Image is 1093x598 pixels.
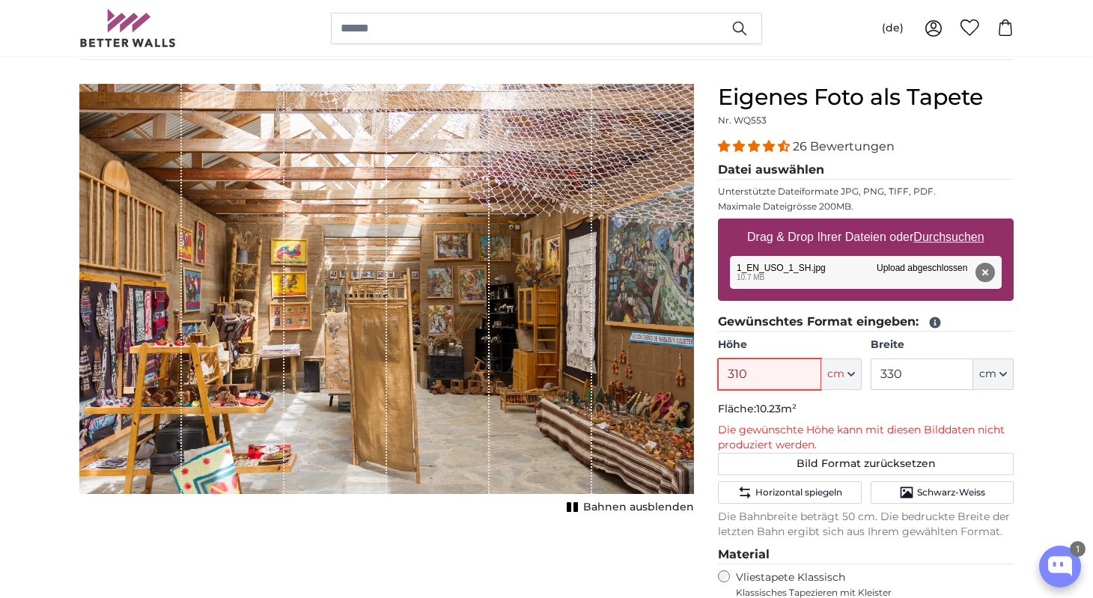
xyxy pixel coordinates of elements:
button: Bild Format zurücksetzen [718,453,1014,475]
p: Unterstützte Dateiformate JPG, PNG, TIFF, PDF. [718,186,1014,198]
span: 4.54 stars [718,139,793,153]
button: cm [821,359,862,390]
button: Open chatbox [1039,546,1081,588]
span: 26 Bewertungen [793,139,895,153]
label: Höhe [718,338,861,353]
p: Fläche: [718,402,1014,417]
button: Schwarz-Weiss [871,481,1014,504]
div: 1 of 1 [79,84,694,518]
span: Nr. WQ553 [718,115,767,126]
span: cm [979,367,996,382]
span: 10.23m² [756,402,797,415]
button: Bahnen ausblenden [562,497,694,518]
button: cm [973,359,1014,390]
legend: Gewünschtes Format eingeben: [718,313,1014,332]
button: Horizontal spiegeln [718,481,861,504]
label: Drag & Drop Ihrer Dateien oder [741,222,990,252]
p: Die Bahnbreite beträgt 50 cm. Die bedruckte Breite der letzten Bahn ergibt sich aus Ihrem gewählt... [718,510,1014,540]
legend: Material [718,546,1014,564]
label: Breite [871,338,1014,353]
div: 1 [1070,541,1086,557]
legend: Datei auswählen [718,161,1014,180]
u: Durchsuchen [914,231,984,243]
span: Schwarz-Weiss [917,486,985,498]
p: Maximale Dateigrösse 200MB. [718,201,1014,213]
span: Bahnen ausblenden [583,500,694,515]
span: Horizontal spiegeln [755,486,842,498]
p: Die gewünschte Höhe kann mit diesen Bilddaten nicht produziert werden. [718,423,1014,453]
img: Betterwalls [79,9,177,47]
h1: Eigenes Foto als Tapete [718,84,1014,111]
span: cm [827,367,844,382]
button: (de) [870,15,916,42]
